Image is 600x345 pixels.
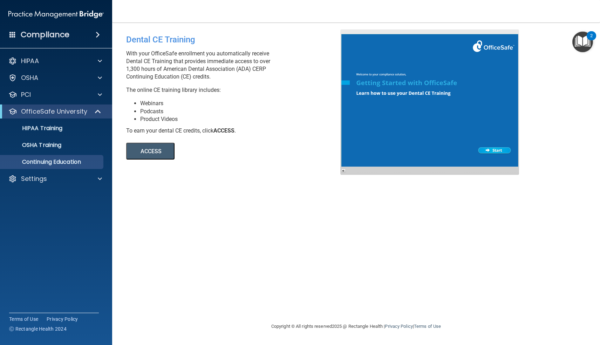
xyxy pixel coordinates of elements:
[21,107,87,116] p: OfficeSafe University
[21,175,47,183] p: Settings
[8,57,102,65] a: HIPAA
[8,107,102,116] a: OfficeSafe University
[126,86,346,94] p: The online CE training library includes:
[126,29,346,50] div: Dental CE Training
[21,74,39,82] p: OSHA
[590,36,593,45] div: 2
[8,7,104,21] img: PMB logo
[21,57,39,65] p: HIPAA
[5,142,61,149] p: OSHA Training
[8,175,102,183] a: Settings
[140,108,346,115] li: Podcasts
[385,324,412,329] a: Privacy Policy
[140,115,346,123] li: Product Videos
[9,325,67,332] span: Ⓒ Rectangle Health 2024
[126,127,346,135] div: To earn your dental CE credits, click .
[21,90,31,99] p: PCI
[8,90,102,99] a: PCI
[140,100,346,107] li: Webinars
[5,158,100,165] p: Continuing Education
[126,50,346,81] p: With your OfficeSafe enrollment you automatically receive Dental CE Training that provides immedi...
[47,316,78,323] a: Privacy Policy
[21,30,69,40] h4: Compliance
[572,32,593,52] button: Open Resource Center, 2 new notifications
[414,324,441,329] a: Terms of Use
[9,316,38,323] a: Terms of Use
[8,74,102,82] a: OSHA
[213,127,234,134] b: ACCESS
[126,143,175,160] button: ACCESS
[228,315,484,338] div: Copyright © All rights reserved 2025 @ Rectangle Health | |
[126,149,318,154] a: ACCESS
[5,125,62,132] p: HIPAA Training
